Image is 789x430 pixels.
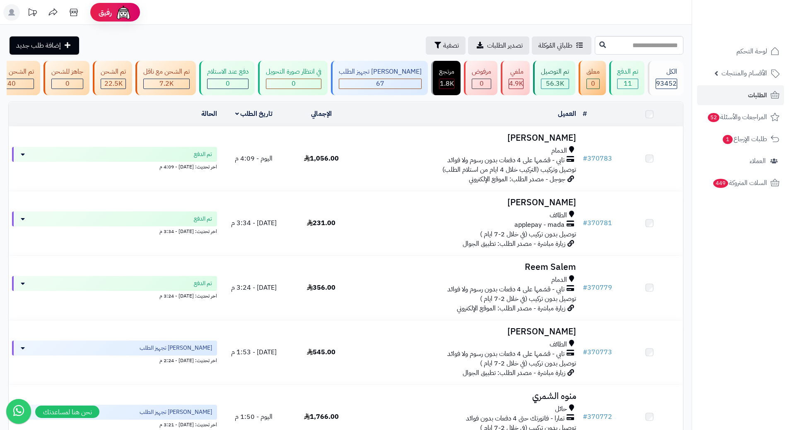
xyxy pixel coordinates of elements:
[143,67,190,77] div: تم الشحن مع ناقل
[256,61,329,95] a: في انتظار صورة التحويل 0
[376,79,384,89] span: 67
[439,67,454,77] div: مرتجع
[22,4,43,23] a: تحديثات المنصة
[509,79,523,89] span: 4.9K
[583,283,587,293] span: #
[159,79,174,89] span: 7.2K
[514,220,565,230] span: applepay - mada
[697,85,784,105] a: الطلبات
[226,79,230,89] span: 0
[499,61,531,95] a: ملغي 4.9K
[480,79,484,89] span: 0
[231,218,277,228] span: [DATE] - 3:34 م
[304,154,339,163] span: 1,056.00
[624,79,632,89] span: 11
[583,347,587,357] span: #
[207,67,249,77] div: دفع عند الاستلام
[140,408,212,416] span: [PERSON_NAME] تجهيز الطلب
[480,358,576,368] span: توصيل بدون تركيب (في خلال 2-7 ايام )
[101,67,126,77] div: تم الشحن
[358,262,576,272] h3: Reem Salem
[134,61,198,95] a: تم الشحن مع ناقل 7.2K
[12,291,217,300] div: اخر تحديث: [DATE] - 3:24 م
[472,79,491,89] div: 0
[12,356,217,364] div: اخر تحديث: [DATE] - 2:24 م
[708,113,719,122] span: 52
[3,79,16,89] span: 340
[656,67,677,77] div: الكل
[52,79,83,89] div: 0
[358,327,576,336] h3: [PERSON_NAME]
[457,303,565,313] span: زيارة مباشرة - مصدر الطلب: الموقع الإلكتروني
[304,412,339,422] span: 1,766.00
[235,412,273,422] span: اليوم - 1:50 م
[144,79,189,89] div: 7223
[194,150,212,159] span: تم الدفع
[618,79,638,89] div: 11
[697,173,784,193] a: السلات المتروكة449
[608,61,646,95] a: تم الدفع 11
[266,67,321,77] div: في انتظار صورة التحويل
[462,61,499,95] a: مرفوض 0
[307,218,335,228] span: 231.00
[541,67,569,77] div: تم التوصيل
[583,154,612,163] a: #370783
[10,36,79,55] a: إضافة طلب جديد
[447,349,565,359] span: تابي - قسّمها على 4 دفعات بدون رسوم ولا فوائد
[577,61,608,95] a: معلق 0
[722,133,767,145] span: طلبات الإرجاع
[697,41,784,61] a: لوحة التحكم
[99,7,112,17] span: رفيق
[583,412,587,422] span: #
[339,79,421,89] div: 67
[583,218,587,228] span: #
[538,41,572,50] span: طلباتي المُوكلة
[656,79,677,89] span: 93452
[311,109,332,119] a: الإجمالي
[468,36,529,55] a: تصدير الطلبات
[91,61,134,95] a: تم الشحن 22.5K
[713,179,728,188] span: 449
[339,67,422,77] div: [PERSON_NAME] تجهيز الطلب
[469,174,565,184] span: جوجل - مصدر الطلب: الموقع الإلكتروني
[532,36,591,55] a: طلباتي المُوكلة
[266,79,321,89] div: 0
[583,218,612,228] a: #370781
[429,61,462,95] a: مرتجع 1.8K
[307,347,335,357] span: 545.00
[472,67,491,77] div: مرفوض
[733,6,781,24] img: logo-2.png
[440,79,454,89] span: 1.8K
[586,67,600,77] div: معلق
[723,135,733,144] span: 1
[583,347,612,357] a: #370773
[104,79,123,89] span: 22.5K
[697,107,784,127] a: المراجعات والأسئلة52
[235,154,273,163] span: اليوم - 4:09 م
[736,46,767,57] span: لوحة التحكم
[231,283,277,293] span: [DATE] - 3:24 م
[463,239,565,249] span: زيارة مباشرة - مصدر الطلب: تطبيق الجوال
[463,368,565,378] span: زيارة مباشرة - مصدر الطلب: تطبيق الجوال
[558,109,576,119] a: العميل
[748,89,767,101] span: الطلبات
[235,109,273,119] a: تاريخ الطلب
[140,344,212,352] span: [PERSON_NAME] تجهيز الطلب
[551,146,567,156] span: الدمام
[101,79,125,89] div: 22483
[194,279,212,288] span: تم الدفع
[480,294,576,304] span: توصيل بدون تركيب (في خلال 2-7 ايام )
[65,79,70,89] span: 0
[487,41,523,50] span: تصدير الطلبات
[12,226,217,235] div: اخر تحديث: [DATE] - 3:34 م
[707,111,767,123] span: المراجعات والأسئلة
[201,109,217,119] a: الحالة
[292,79,296,89] span: 0
[583,412,612,422] a: #370772
[443,41,459,50] span: تصفية
[439,79,454,89] div: 1785
[115,4,132,21] img: ai-face.png
[307,283,335,293] span: 356.00
[712,177,767,189] span: السلات المتروكة
[329,61,429,95] a: [PERSON_NAME] تجهيز الطلب 67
